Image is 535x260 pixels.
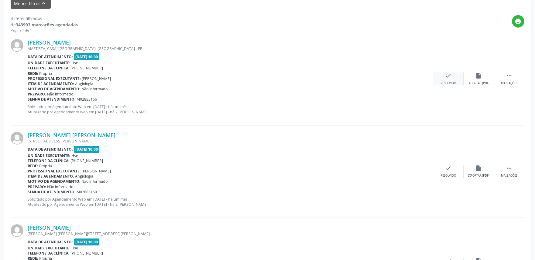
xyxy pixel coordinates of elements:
b: Data de atendimento: [28,147,73,152]
span: Própria [39,71,52,76]
span: Não informado [47,92,74,97]
span: Angiologia [75,174,94,179]
b: Senha de atendimento: [28,97,76,102]
span: Hse [72,153,78,158]
div: Exportar (PDF) [468,174,490,178]
i: print [515,18,522,25]
img: img [11,132,23,145]
i: insert_drive_file [475,165,482,172]
i:  [506,165,513,172]
span: Hse [72,60,78,65]
span: M02883169 [77,189,97,195]
b: Data de atendimento: [28,239,73,245]
div: 4 itens filtrados [11,15,78,22]
b: Telefone da clínica: [28,158,70,163]
span: [DATE] 10:00 [74,146,100,153]
a: [PERSON_NAME] [28,224,71,231]
div: [PERSON_NAME] [PERSON_NAME][STREET_ADDRESS][PERSON_NAME] [28,231,433,236]
i:  [506,72,513,79]
b: Motivo de agendamento: [28,86,81,92]
div: Mais ações [501,81,517,85]
i: check [445,165,452,172]
b: Profissional executante: [28,76,81,81]
b: Motivo de agendamento: [28,179,81,184]
div: Exportar (PDF) [468,81,490,85]
div: Página 1 de 1 [11,28,78,33]
div: AMETISTA, CASA, [GEOGRAPHIC_DATA], [GEOGRAPHIC_DATA] - PE [28,46,433,51]
span: [PERSON_NAME] [82,168,111,174]
div: Resolvido [441,174,456,178]
img: img [11,224,23,237]
b: Telefone da clínica: [28,251,70,256]
a: [PERSON_NAME] [28,39,71,46]
span: [PERSON_NAME] [82,76,111,81]
span: [PHONE_NUMBER] [71,251,103,256]
b: Data de atendimento: [28,54,73,59]
span: Não informado [82,86,108,92]
span: Não informado [82,179,108,184]
span: Não informado [47,184,74,189]
b: Unidade executante: [28,60,70,65]
span: M02883166 [77,97,97,102]
span: [PHONE_NUMBER] [71,65,103,71]
b: Preparo: [28,184,46,189]
i: insert_drive_file [475,72,482,79]
b: Preparo: [28,92,46,97]
b: Unidade executante: [28,245,70,251]
b: Unidade executante: [28,153,70,158]
span: [DATE] 10:00 [74,53,100,60]
div: de [11,22,78,28]
b: Senha de atendimento: [28,189,76,195]
span: Hse [72,245,78,251]
p: Solicitado por Agendamento Web em [DATE] - há um mês Atualizado por Agendamento Web em [DATE] - h... [28,197,433,207]
strong: 343903 marcações agendadas [16,22,78,28]
b: Rede: [28,163,38,168]
div: Mais ações [501,174,517,178]
b: Rede: [28,71,38,76]
span: [DATE] 10:00 [74,238,100,245]
b: Item de agendamento: [28,174,74,179]
button: print [512,15,524,28]
a: [PERSON_NAME] [PERSON_NAME] [28,132,115,138]
span: [PHONE_NUMBER] [71,158,103,163]
b: Profissional executante: [28,168,81,174]
img: img [11,39,23,52]
b: Telefone da clínica: [28,65,70,71]
i: check [445,72,452,79]
div: Resolvido [441,81,456,85]
div: [STREET_ADDRESS][PERSON_NAME] [28,138,433,144]
p: Solicitado por Agendamento Web em [DATE] - há um mês Atualizado por Agendamento Web em [DATE] - h... [28,104,433,115]
b: Item de agendamento: [28,81,74,86]
span: Própria [39,163,52,168]
span: Angiologia [75,81,94,86]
